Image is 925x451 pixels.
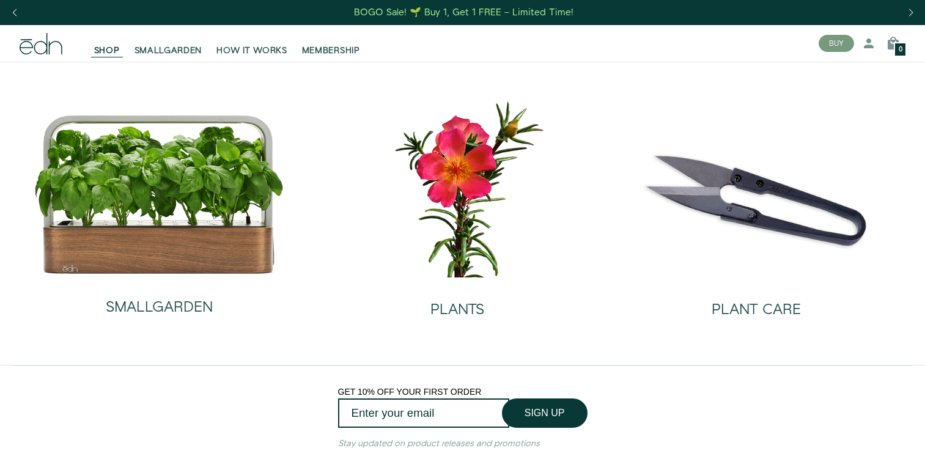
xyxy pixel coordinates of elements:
a: SMALLGARDEN [127,30,210,57]
span: GET 10% OFF YOUR FIRST ORDER [338,387,482,397]
button: SIGN UP [502,398,588,428]
input: Enter your email [338,398,509,427]
span: 0 [899,46,902,53]
a: BOGO Sale! 🌱 Buy 1, Get 1 FREE – Limited Time! [353,3,575,22]
a: PLANTS [318,277,597,328]
h2: PLANTS [430,302,484,318]
span: SHOP [94,45,120,57]
div: BOGO Sale! 🌱 Buy 1, Get 1 FREE – Limited Time! [354,6,573,19]
em: Stay updated on product releases and promotions [338,438,540,450]
iframe: Ouvre un widget dans lequel vous pouvez trouver plus d’informations [820,414,913,445]
button: BUY [819,35,854,52]
a: MEMBERSHIP [295,30,367,57]
h2: SMALLGARDEN [106,299,213,315]
span: MEMBERSHIP [302,45,360,57]
a: SHOP [87,30,127,57]
a: SMALLGARDEN [34,275,285,325]
span: HOW IT WORKS [216,45,287,57]
a: HOW IT WORKS [209,30,294,57]
h2: PLANT CARE [712,302,801,318]
span: SMALLGARDEN [135,45,202,57]
a: PLANT CARE [617,277,896,328]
